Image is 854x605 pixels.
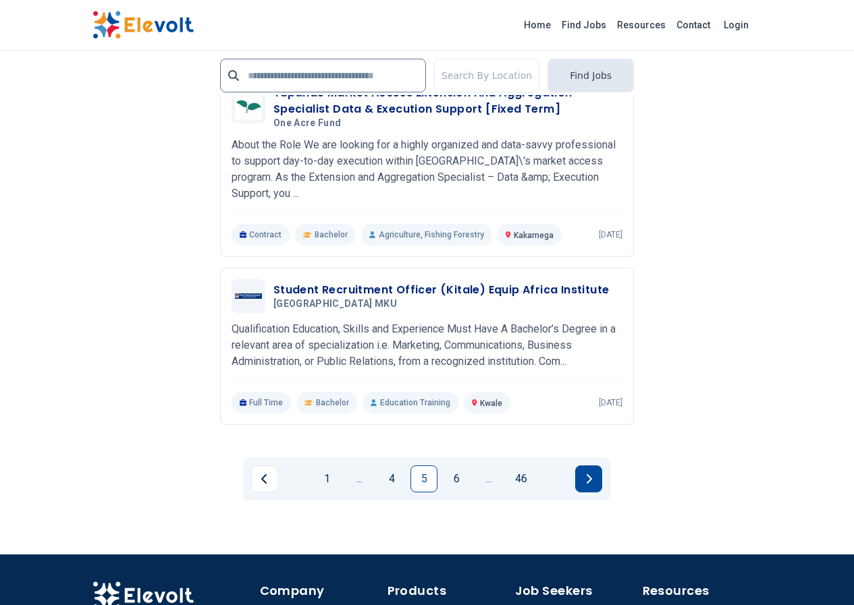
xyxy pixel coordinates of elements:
h3: Tupande Market Access Extension And Aggregation Specialist Data & Execution Support [Fixed Term] [273,85,622,117]
a: Jump backward [346,465,373,492]
ul: Pagination [251,465,602,492]
a: Page 4 [378,465,405,492]
a: Page 5 is your current page [410,465,437,492]
span: One Acre Fund [273,117,342,129]
a: Page 1 [313,465,340,492]
h4: Products [388,581,507,600]
a: One Acre FundTupande Market Access Extension And Aggregation Specialist Data & Execution Support ... [232,85,622,246]
p: About the Role We are looking for a highly organized and data-savvy professional to support day-t... [232,137,622,202]
a: Previous page [251,465,278,492]
iframe: Advertisement [650,31,789,436]
p: [DATE] [599,397,622,408]
p: Contract [232,224,290,246]
img: Mount Kenya University MKU [235,293,262,299]
img: One Acre Fund [235,93,262,120]
iframe: Chat Widget [786,540,854,605]
a: Home [518,14,556,36]
p: Agriculture, Fishing Forestry [361,224,491,246]
a: Page 6 [443,465,470,492]
h4: Company [260,581,379,600]
span: Bachelor [315,229,348,240]
p: Full Time [232,392,292,413]
h3: Student Recruitment Officer (Kitale) Equip Africa Institute [273,282,610,298]
a: Next page [575,465,602,492]
button: Find Jobs [548,59,634,92]
a: Page 46 [508,465,535,492]
p: Qualification Education, Skills and Experience Must Have A Bachelor’s Degree in a relevant area o... [232,321,622,370]
a: Jump forward [475,465,502,492]
img: Elevolt [92,11,194,39]
p: [DATE] [599,229,622,240]
span: Kwale [480,399,502,408]
a: Mount Kenya University MKUStudent Recruitment Officer (Kitale) Equip Africa Institute[GEOGRAPHIC_... [232,279,622,413]
a: Contact [671,14,716,36]
a: Resources [612,14,671,36]
a: Find Jobs [556,14,612,36]
span: [GEOGRAPHIC_DATA] MKU [273,298,397,310]
p: Education Training [363,392,458,413]
h4: Resources [643,581,762,600]
a: Login [716,11,757,38]
h4: Job Seekers [515,581,635,600]
span: Kakamega [514,231,554,240]
span: Bachelor [316,397,349,408]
